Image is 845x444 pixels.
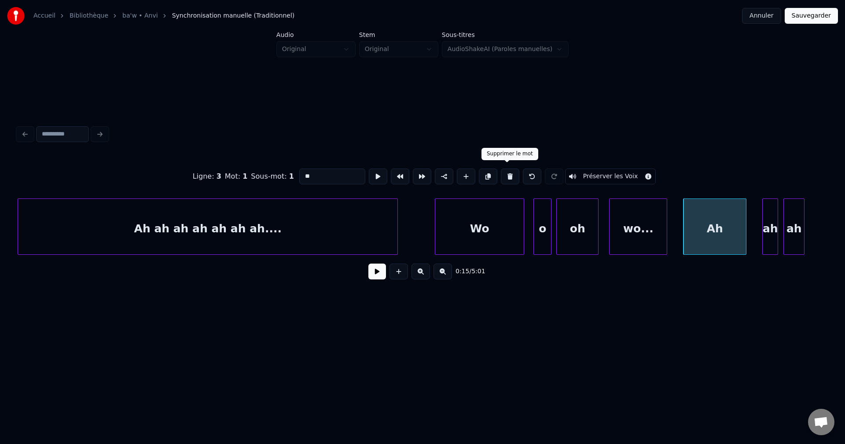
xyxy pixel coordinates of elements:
button: Sauvegarder [785,8,838,24]
div: Supprimer le mot [487,150,533,158]
div: / [456,267,477,276]
a: ba'w • Anvi [122,11,158,20]
div: Mot : [225,171,248,182]
div: Ouvrir le chat [808,409,834,435]
span: 0:15 [456,267,469,276]
span: 1 [289,172,294,180]
span: 5:01 [471,267,485,276]
div: Sous-mot : [251,171,294,182]
a: Bibliothèque [70,11,108,20]
span: Synchronisation manuelle (Traditionnel) [172,11,295,20]
span: 1 [242,172,247,180]
a: Accueil [33,11,55,20]
button: Annuler [742,8,781,24]
button: Toggle [565,169,656,184]
label: Sous-titres [442,32,569,38]
div: Ligne : [193,171,221,182]
span: 3 [217,172,221,180]
nav: breadcrumb [33,11,294,20]
img: youka [7,7,25,25]
label: Audio [276,32,356,38]
label: Stem [359,32,438,38]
